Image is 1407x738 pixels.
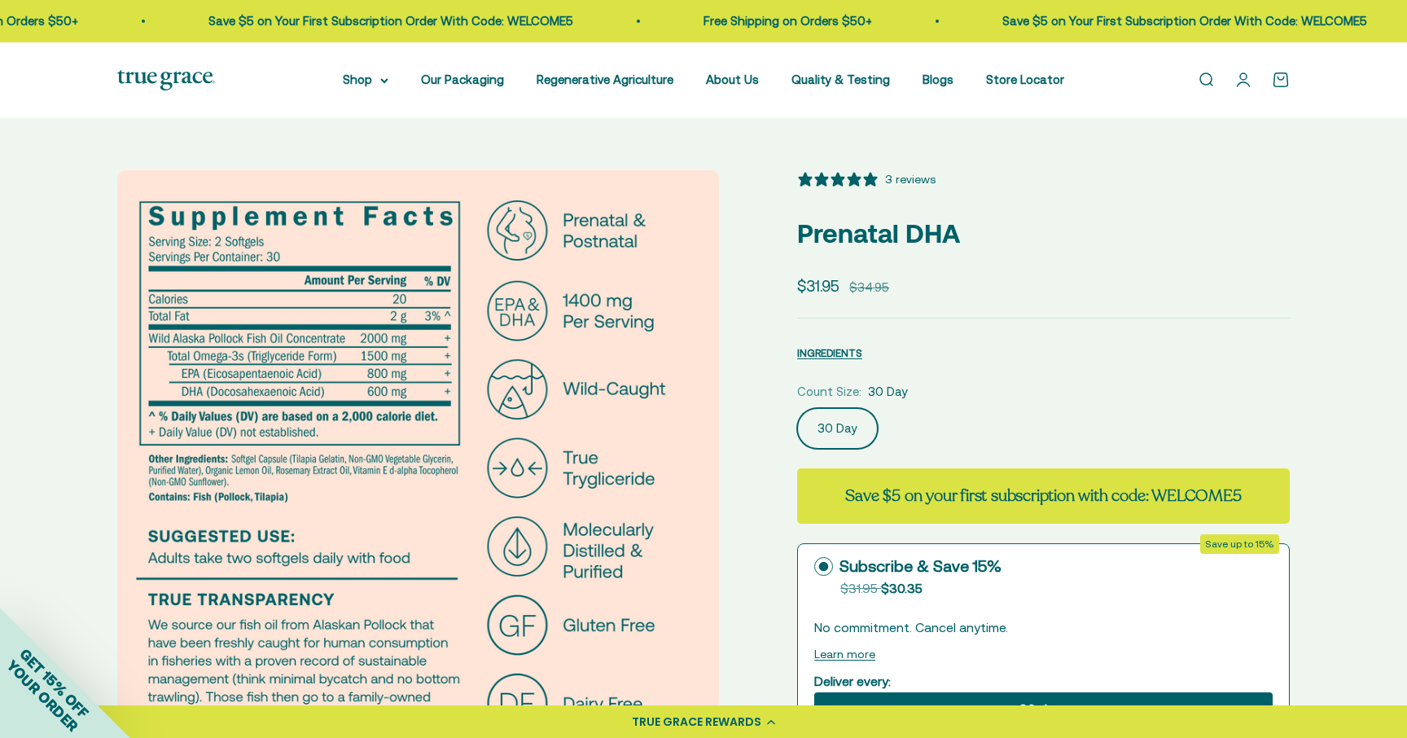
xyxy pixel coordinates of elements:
span: 30 Day [868,382,908,402]
span: YOUR ORDER [3,657,81,735]
summary: Shop [343,70,388,90]
a: Blogs [923,72,953,86]
compare-at-price: $34.95 [849,278,889,297]
sale-price: $31.95 [797,274,839,298]
p: Prenatal DHA [797,213,1290,254]
div: TRUE GRACE REWARDS [632,714,761,731]
a: Store Locator [986,72,1064,86]
a: Our Packaging [421,72,504,86]
a: Free Shipping on Orders $50+ [694,14,862,28]
p: Save $5 on Your First Subscription Order With Code: WELCOME5 [993,11,1357,31]
span: GET 15% OFF [16,645,92,721]
a: Quality & Testing [791,72,890,86]
button: INGREDIENTS [797,343,862,362]
p: Save $5 on Your First Subscription Order With Code: WELCOME5 [199,11,563,31]
a: About Us [706,72,759,86]
a: Regenerative Agriculture [537,72,673,86]
span: INGREDIENTS [797,347,862,359]
button: 5 stars, 3 ratings [797,170,936,188]
legend: Count Size: [797,382,861,402]
div: 3 reviews [885,170,936,188]
strong: Save $5 on your first subscription with code: WELCOME5 [845,485,1241,507]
